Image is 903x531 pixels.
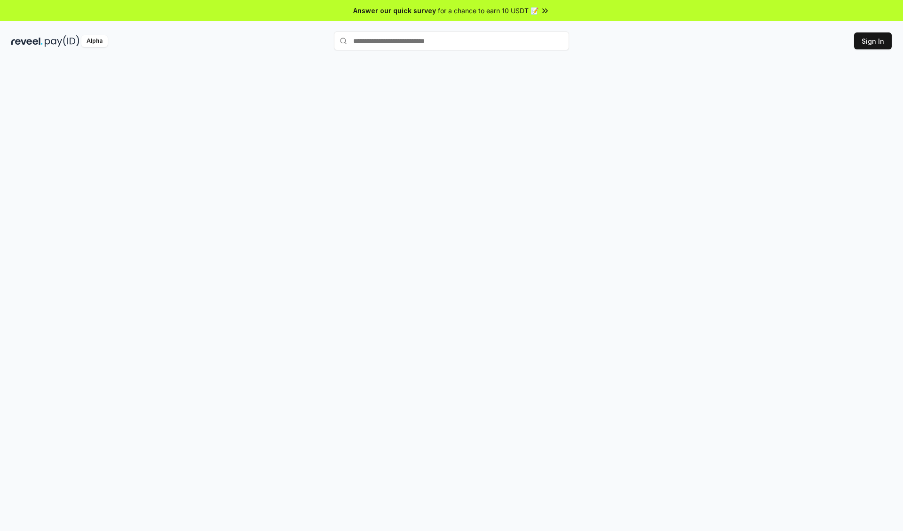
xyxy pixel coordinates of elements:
img: pay_id [45,35,79,47]
span: Answer our quick survey [353,6,436,16]
img: reveel_dark [11,35,43,47]
div: Alpha [81,35,108,47]
span: for a chance to earn 10 USDT 📝 [438,6,539,16]
button: Sign In [854,32,892,49]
